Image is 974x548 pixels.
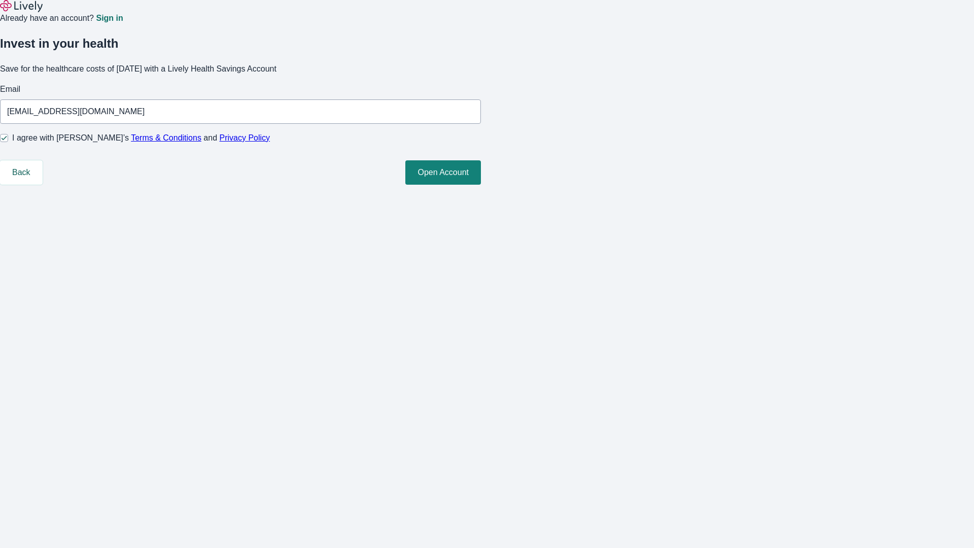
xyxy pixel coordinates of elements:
a: Privacy Policy [220,133,270,142]
button: Open Account [405,160,481,185]
a: Sign in [96,14,123,22]
span: I agree with [PERSON_NAME]’s and [12,132,270,144]
a: Terms & Conditions [131,133,201,142]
